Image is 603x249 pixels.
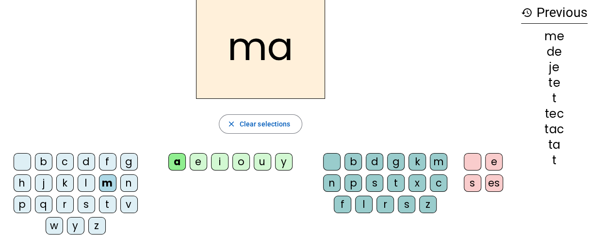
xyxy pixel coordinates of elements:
[211,153,228,171] div: i
[521,31,587,42] div: me
[408,153,426,171] div: k
[35,196,52,213] div: q
[521,124,587,135] div: tac
[14,196,31,213] div: p
[190,153,207,171] div: e
[78,196,95,213] div: s
[56,153,74,171] div: c
[35,174,52,192] div: j
[387,153,405,171] div: g
[366,174,383,192] div: s
[227,120,236,128] mat-icon: close
[35,153,52,171] div: b
[521,155,587,166] div: t
[120,153,138,171] div: g
[67,217,84,234] div: y
[344,174,362,192] div: p
[521,108,587,120] div: tec
[275,153,293,171] div: y
[168,153,186,171] div: a
[398,196,415,213] div: s
[14,174,31,192] div: h
[120,174,138,192] div: n
[99,174,116,192] div: m
[99,153,116,171] div: f
[464,174,481,192] div: s
[376,196,394,213] div: r
[387,174,405,192] div: t
[485,153,503,171] div: e
[344,153,362,171] div: b
[99,196,116,213] div: t
[46,217,63,234] div: w
[521,139,587,151] div: ta
[334,196,351,213] div: f
[88,217,106,234] div: z
[521,46,587,58] div: de
[240,118,291,130] span: Clear selections
[430,153,447,171] div: m
[78,153,95,171] div: d
[521,62,587,73] div: je
[56,174,74,192] div: k
[120,196,138,213] div: v
[521,2,587,24] h3: Previous
[430,174,447,192] div: c
[323,174,341,192] div: n
[419,196,437,213] div: z
[254,153,271,171] div: u
[355,196,373,213] div: l
[521,93,587,104] div: t
[219,114,303,134] button: Clear selections
[521,77,587,89] div: te
[78,174,95,192] div: l
[366,153,383,171] div: d
[408,174,426,192] div: x
[521,7,533,18] mat-icon: history
[56,196,74,213] div: r
[232,153,250,171] div: o
[485,174,503,192] div: es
